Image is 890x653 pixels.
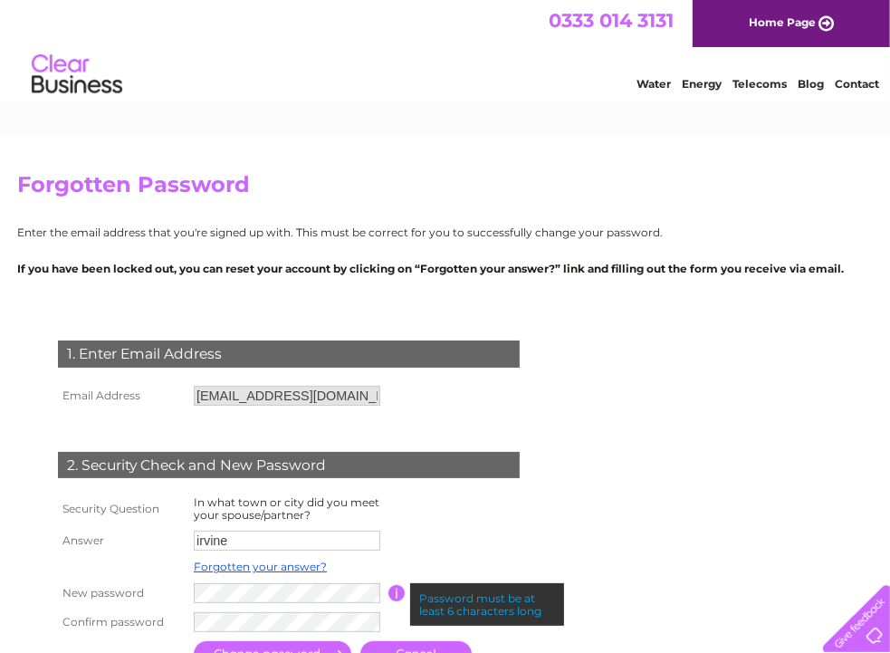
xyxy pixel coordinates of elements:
h2: Forgotten Password [17,172,879,206]
th: Email Address [53,381,189,410]
th: Confirm password [53,608,189,637]
a: Blog [798,77,824,91]
a: Forgotten your answer? [194,560,327,573]
a: Energy [682,77,722,91]
th: New password [53,579,189,608]
p: Enter the email address that you're signed up with. This must be correct for you to successfully ... [17,224,879,241]
th: Security Question [53,492,189,526]
div: 1. Enter Email Address [58,341,520,368]
a: Telecoms [732,77,787,91]
div: 2. Security Check and New Password [58,452,520,479]
p: If you have been locked out, you can reset your account by clicking on “Forgotten your answer?” l... [17,260,879,277]
a: Water [636,77,671,91]
div: Password must be at least 6 characters long [410,583,564,627]
a: Contact [835,77,879,91]
th: Answer [53,526,189,555]
input: Information [388,585,406,601]
label: In what town or city did you meet your spouse/partner? [194,495,379,522]
img: logo.png [31,47,123,102]
a: 0333 014 3131 [549,9,674,32]
div: Clear Business is a trading name of Verastar Limited (registered in [GEOGRAPHIC_DATA] No. 3667643... [18,10,874,88]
